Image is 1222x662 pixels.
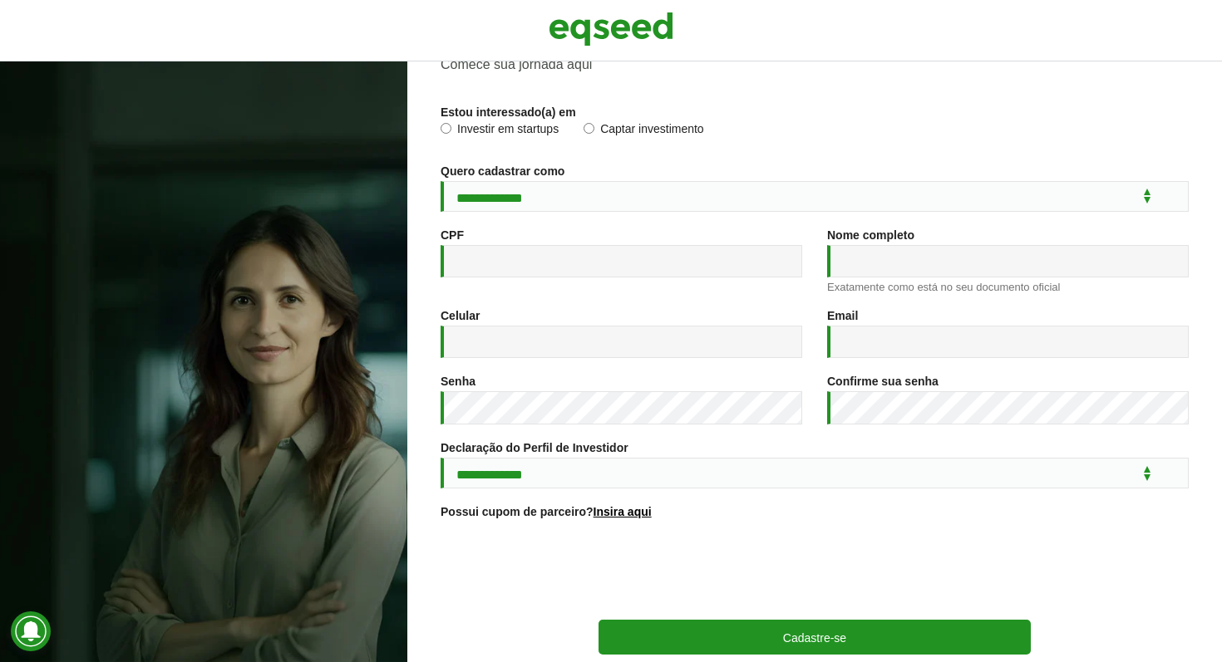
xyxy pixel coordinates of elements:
[441,506,652,517] label: Possui cupom de parceiro?
[827,310,858,321] label: Email
[441,442,628,454] label: Declaração do Perfil de Investidor
[549,8,673,50] img: EqSeed Logo
[441,56,1189,72] p: Comece sua jornada aqui
[594,506,652,517] a: Insira aqui
[599,620,1031,655] button: Cadastre-se
[688,538,941,603] iframe: reCAPTCHA
[827,229,914,241] label: Nome completo
[584,123,704,140] label: Captar investimento
[827,282,1189,292] div: Exatamente como está no seu documento oficial
[441,106,576,118] label: Estou interessado(a) em
[441,229,464,241] label: CPF
[441,123,451,134] input: Investir em startups
[441,165,564,177] label: Quero cadastrar como
[441,123,559,140] label: Investir em startups
[441,310,480,321] label: Celular
[827,375,939,387] label: Confirme sua senha
[441,375,475,387] label: Senha
[584,123,594,134] input: Captar investimento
